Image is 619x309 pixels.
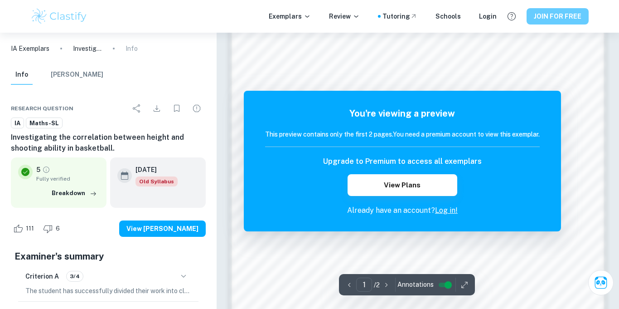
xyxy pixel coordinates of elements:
div: Download [148,99,166,118]
p: Info [126,44,138,54]
span: Old Syllabus [135,177,178,186]
button: Breakdown [49,186,99,200]
button: Help and Feedback [504,9,519,24]
span: Research question [11,104,73,113]
h6: Investigating the correlation between height and shooting ability in basketball. [11,132,206,154]
h6: [DATE] [135,165,170,175]
h6: Criterion A [25,271,59,281]
a: IA [11,118,24,129]
p: / 2 [374,280,380,290]
div: Like [11,221,39,236]
p: Already have an account? [265,205,540,216]
button: View Plans [348,174,457,196]
a: Tutoring [382,11,417,21]
a: Grade fully verified [42,166,50,174]
div: Bookmark [168,99,186,118]
button: Ask Clai [588,270,614,295]
span: Annotations [397,280,434,289]
span: 3/4 [67,272,83,280]
span: Maths-SL [26,119,62,128]
h6: Upgrade to Premium to access all exemplars [323,156,482,167]
div: Share [128,99,146,118]
img: Clastify logo [30,7,88,25]
span: 6 [51,224,65,233]
h6: This preview contains only the first 2 pages. You need a premium account to view this exemplar. [265,129,540,139]
a: Login [479,11,497,21]
button: View [PERSON_NAME] [119,221,206,237]
h5: You're viewing a preview [265,107,540,120]
div: Although this IA is written for the old math syllabus (last exam in November 2020), the current I... [135,177,178,186]
span: Fully verified [36,175,99,183]
button: [PERSON_NAME] [51,65,103,85]
a: IA Exemplars [11,44,49,54]
button: JOIN FOR FREE [527,8,589,25]
p: 5 [36,165,40,175]
p: Review [329,11,360,21]
div: Dislike [41,221,65,236]
h5: Examiner's summary [15,250,202,263]
span: IA [11,119,24,128]
a: Log in! [435,206,458,215]
button: Info [11,65,33,85]
a: Maths-SL [26,118,63,129]
p: Investigating the correlation between height and shooting ability in basketball. [73,44,102,54]
div: Report issue [188,99,206,118]
p: The student has successfully divided their work into clear sections, including an introduction, b... [25,286,191,296]
p: Exemplars [269,11,311,21]
span: 111 [21,224,39,233]
a: Schools [435,11,461,21]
